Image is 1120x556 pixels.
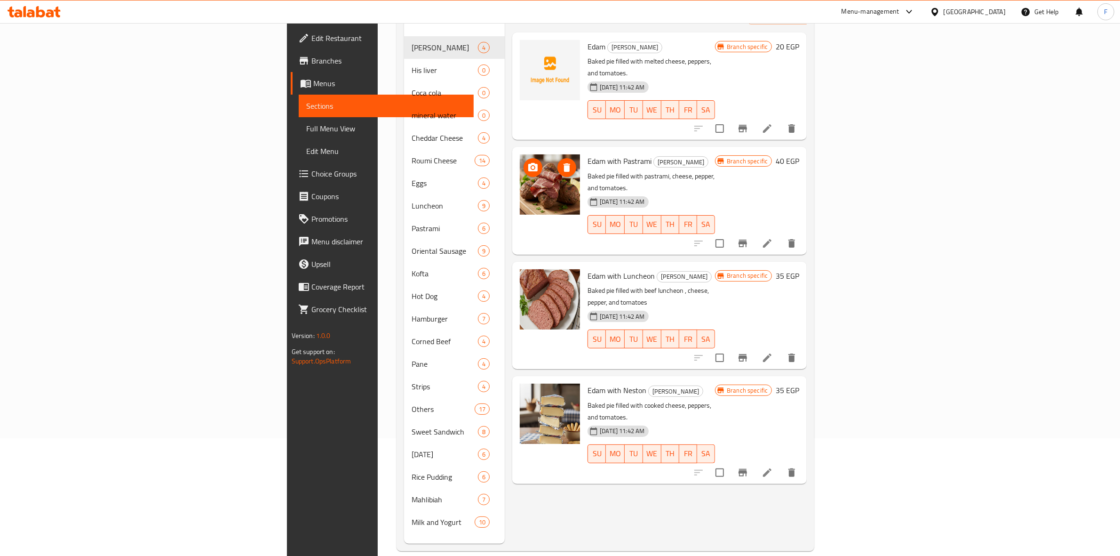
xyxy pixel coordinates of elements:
[306,100,467,112] span: Sections
[701,332,711,346] span: SA
[311,32,467,44] span: Edit Restaurant
[404,149,505,172] div: Roumi Cheese14
[311,304,467,315] span: Grocery Checklist
[661,330,679,348] button: TH
[478,200,490,211] div: items
[478,427,489,436] span: 8
[412,87,478,98] div: Coca cola
[404,262,505,285] div: Kofta6
[628,218,639,231] span: TU
[643,100,661,119] button: WE
[661,444,679,463] button: TH
[654,157,708,168] span: [PERSON_NAME]
[412,42,478,53] div: Edam Cheese
[412,245,478,257] span: Oriental Sausage
[710,234,730,253] span: Select to update
[478,43,489,52] span: 4
[478,449,490,460] div: items
[412,200,478,211] span: Luncheon
[412,426,478,437] span: Sweet Sandwich
[475,518,489,527] span: 10
[653,156,708,168] div: Edam Cheese
[679,444,697,463] button: FR
[588,154,651,168] span: Edam with Pastrami
[478,337,489,346] span: 4
[306,145,467,157] span: Edit Menu
[478,473,489,482] span: 6
[412,132,478,144] span: Cheddar Cheese
[588,56,715,79] p: Baked pie filled with melted cheese, peppers, and tomatoes.
[291,27,474,49] a: Edit Restaurant
[478,64,490,76] div: items
[606,330,625,348] button: MO
[412,42,478,53] span: [PERSON_NAME]
[404,36,505,59] div: [PERSON_NAME]4
[520,269,580,330] img: Edam with Luncheon
[776,269,799,282] h6: 35 EGP
[478,111,489,120] span: 0
[478,245,490,257] div: items
[404,104,505,127] div: mineral water0
[404,353,505,375] div: Pane4
[588,330,606,348] button: SU
[592,447,602,460] span: SU
[710,119,730,138] span: Select to update
[412,471,478,483] div: Rice Pudding
[697,330,715,348] button: SA
[412,155,475,166] span: Roumi Cheese
[478,292,489,301] span: 4
[412,110,478,121] span: mineral water
[478,450,489,459] span: 6
[643,444,661,463] button: WE
[404,127,505,149] div: Cheddar Cheese4
[697,444,715,463] button: SA
[524,158,542,177] button: upload picture
[292,346,335,358] span: Get support on:
[412,358,478,370] div: Pane
[780,461,803,484] button: delete
[647,218,658,231] span: WE
[625,444,643,463] button: TU
[478,110,490,121] div: items
[478,87,490,98] div: items
[291,275,474,298] a: Coverage Report
[291,72,474,95] a: Menus
[643,330,661,348] button: WE
[665,218,675,231] span: TH
[657,271,712,282] div: Edam Cheese
[723,157,771,166] span: Branch specific
[404,240,505,262] div: Oriental Sausage9
[679,330,697,348] button: FR
[412,403,475,415] span: Others
[478,224,489,233] span: 6
[723,42,771,51] span: Branch specific
[588,400,715,423] p: Baked pie filled with cooked cheese, peppers, and tomatoes.
[311,55,467,66] span: Branches
[588,269,655,283] span: Edam with Luncheon
[776,154,799,168] h6: 40 EGP
[404,194,505,217] div: Luncheon9
[412,290,478,302] span: Hot Dog
[683,103,693,117] span: FR
[710,348,730,368] span: Select to update
[588,170,715,194] p: Baked pie filled with pastrami, cheese, pepper, and tomatoes.
[731,232,754,255] button: Branch-specific-item
[412,223,478,234] div: Pastrami
[478,42,490,53] div: items
[478,247,489,256] span: 9
[588,100,606,119] button: SU
[412,516,475,528] span: Milk and Yogurt
[311,191,467,202] span: Coupons
[596,83,648,92] span: [DATE] 11:42 AM
[588,444,606,463] button: SU
[665,332,675,346] span: TH
[299,117,474,140] a: Full Menu View
[944,7,1006,17] div: [GEOGRAPHIC_DATA]
[610,218,621,231] span: MO
[404,172,505,194] div: Eggs4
